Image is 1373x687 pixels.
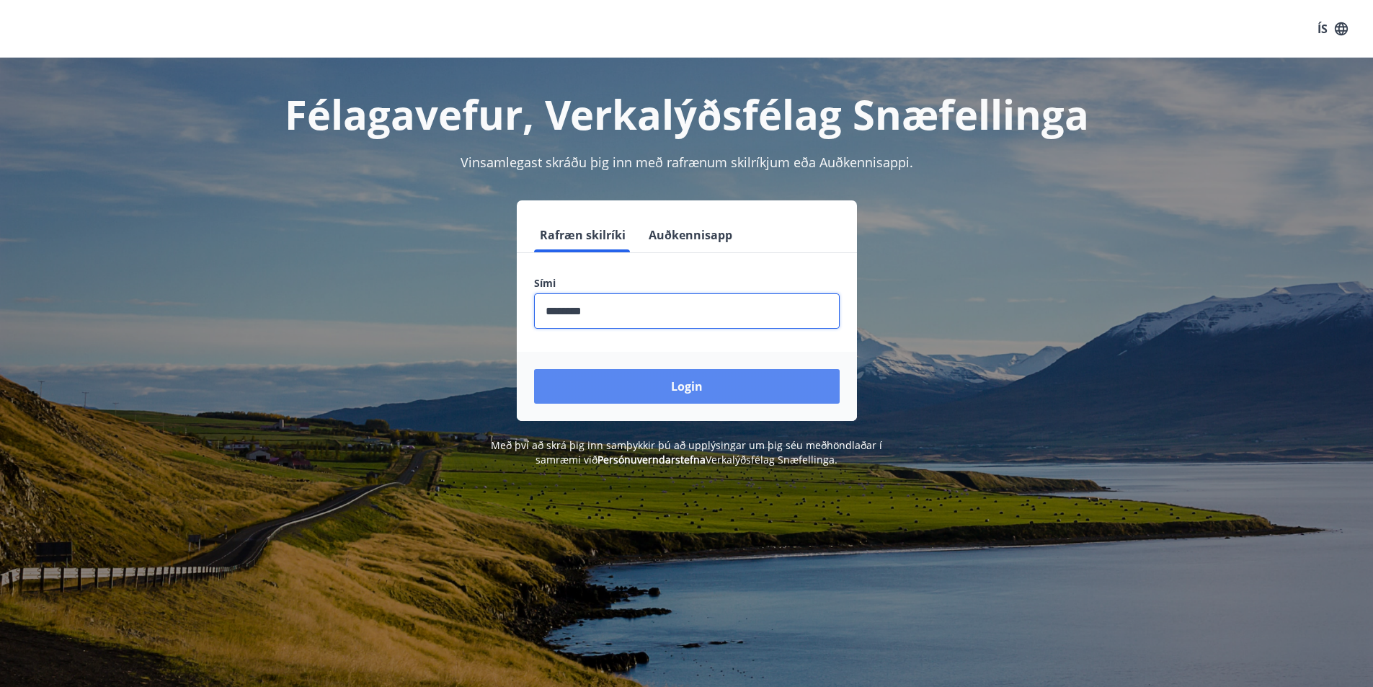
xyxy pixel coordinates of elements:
[534,276,840,291] label: Sími
[491,438,882,466] span: Með því að skrá þig inn samþykkir þú að upplýsingar um þig séu meðhöndlaðar í samræmi við Verkalý...
[534,218,631,252] button: Rafræn skilríki
[597,453,706,466] a: Persónuverndarstefna
[461,154,913,171] span: Vinsamlegast skráðu þig inn með rafrænum skilríkjum eða Auðkennisappi.
[185,87,1188,141] h1: Félagavefur, Verkalýðsfélag Snæfellinga
[643,218,738,252] button: Auðkennisapp
[1310,16,1356,42] button: ÍS
[534,369,840,404] button: Login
